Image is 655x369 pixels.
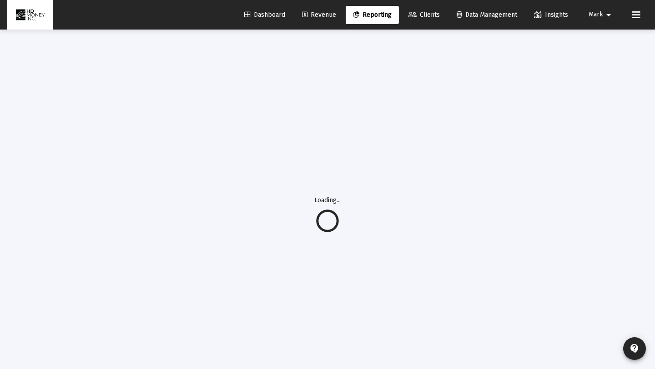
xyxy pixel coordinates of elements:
[603,6,614,24] mat-icon: arrow_drop_down
[578,5,625,24] button: Mark
[449,6,524,24] a: Data Management
[353,11,392,19] span: Reporting
[589,11,603,19] span: Mark
[237,6,292,24] a: Dashboard
[244,11,285,19] span: Dashboard
[346,6,399,24] a: Reporting
[401,6,447,24] a: Clients
[534,11,568,19] span: Insights
[14,6,46,24] img: Dashboard
[457,11,517,19] span: Data Management
[527,6,575,24] a: Insights
[629,343,640,354] mat-icon: contact_support
[295,6,343,24] a: Revenue
[302,11,336,19] span: Revenue
[408,11,440,19] span: Clients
